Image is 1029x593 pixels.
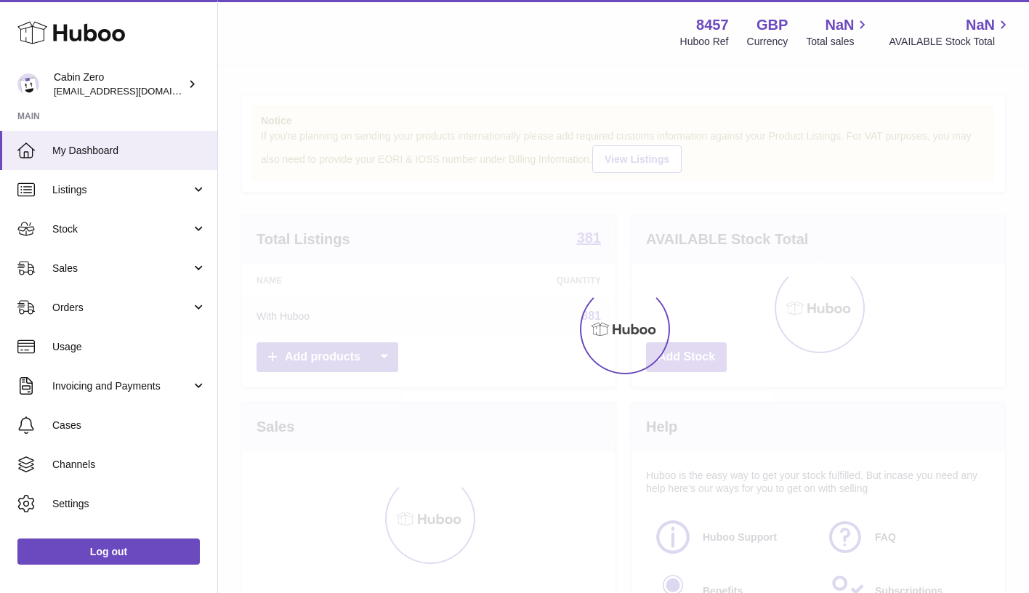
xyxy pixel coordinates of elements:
[52,144,206,158] span: My Dashboard
[52,458,206,472] span: Channels
[747,35,788,49] div: Currency
[889,35,1012,49] span: AVAILABLE Stock Total
[52,301,191,315] span: Orders
[806,35,871,49] span: Total sales
[966,15,995,35] span: NaN
[52,222,191,236] span: Stock
[806,15,871,49] a: NaN Total sales
[52,183,191,197] span: Listings
[52,262,191,275] span: Sales
[54,70,185,98] div: Cabin Zero
[889,15,1012,49] a: NaN AVAILABLE Stock Total
[54,85,214,97] span: [EMAIL_ADDRESS][DOMAIN_NAME]
[52,419,206,432] span: Cases
[696,15,729,35] strong: 8457
[680,35,729,49] div: Huboo Ref
[52,379,191,393] span: Invoicing and Payments
[825,15,854,35] span: NaN
[756,15,788,35] strong: GBP
[17,538,200,565] a: Log out
[52,497,206,511] span: Settings
[17,73,39,95] img: debbychu@cabinzero.com
[52,340,206,354] span: Usage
